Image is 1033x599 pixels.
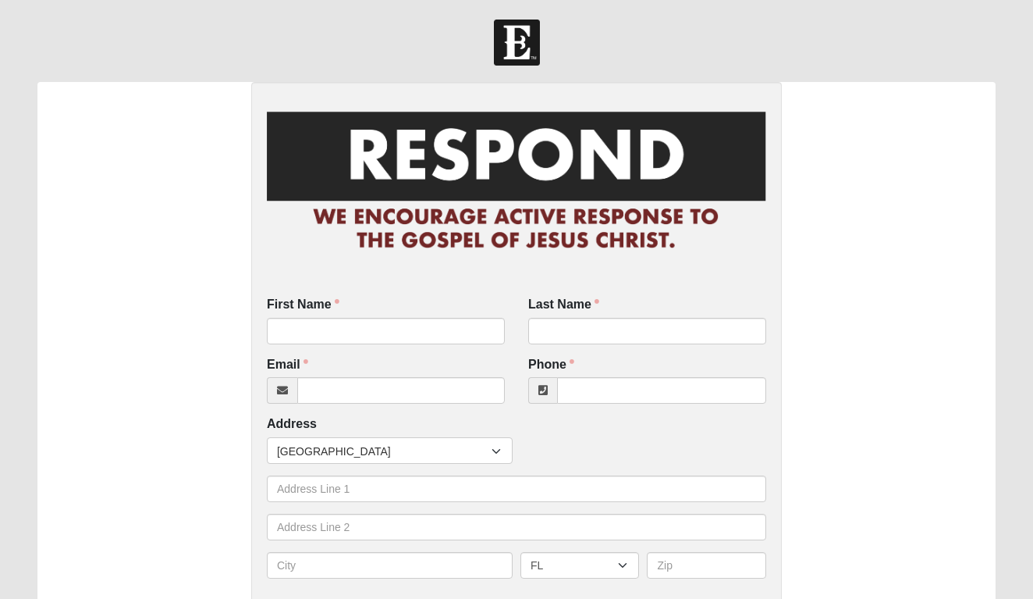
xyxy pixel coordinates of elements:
[267,476,766,502] input: Address Line 1
[267,296,339,314] label: First Name
[267,552,513,579] input: City
[494,20,540,66] img: Church of Eleven22 Logo
[267,514,766,540] input: Address Line 2
[647,552,766,579] input: Zip
[267,98,766,265] img: RespondCardHeader.png
[267,415,317,433] label: Address
[528,296,599,314] label: Last Name
[267,356,308,374] label: Email
[528,356,574,374] label: Phone
[277,438,492,465] span: [GEOGRAPHIC_DATA]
